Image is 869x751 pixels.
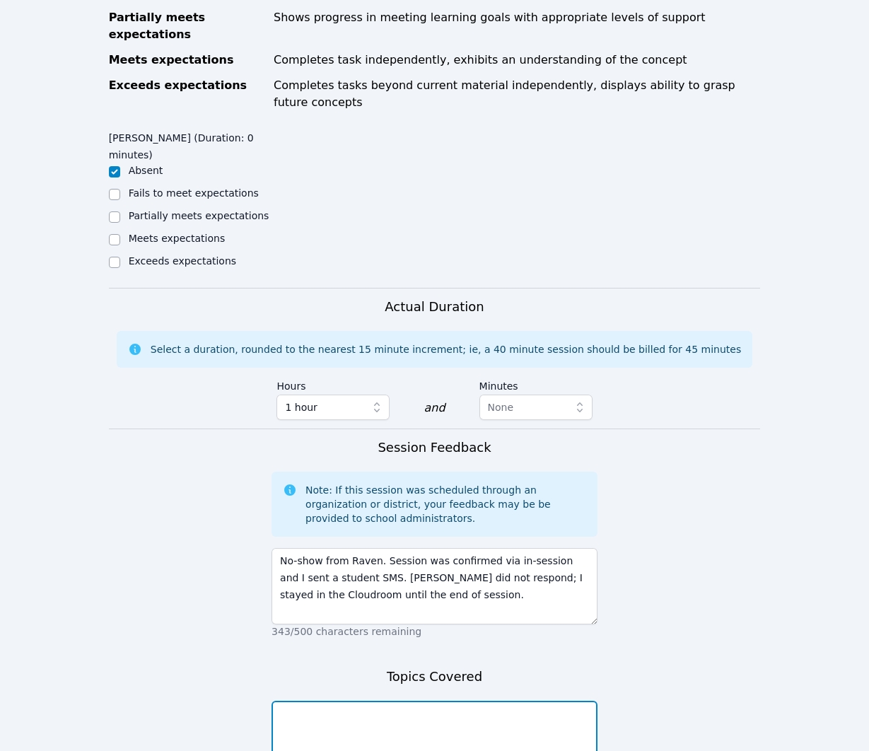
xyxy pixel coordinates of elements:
label: Minutes [479,373,593,395]
div: Completes tasks beyond current material independently, displays ability to grasp future concepts [274,77,760,111]
div: Note: If this session was scheduled through an organization or district, your feedback may be be ... [305,483,586,525]
h3: Topics Covered [387,667,482,687]
h3: Actual Duration [385,297,484,317]
div: Shows progress in meeting learning goals with appropriate levels of support [274,9,760,43]
label: Fails to meet expectations [129,187,259,199]
div: Select a duration, rounded to the nearest 15 minute increment; ie, a 40 minute session should be ... [151,342,741,356]
textarea: No-show from Raven. Session was confirmed via in-session and I sent a student SMS. [PERSON_NAME] ... [272,548,597,624]
div: Exceeds expectations [109,77,265,111]
button: 1 hour [276,395,390,420]
button: None [479,395,593,420]
span: 1 hour [285,399,317,416]
div: Partially meets expectations [109,9,265,43]
span: None [488,402,514,413]
legend: [PERSON_NAME] (Duration: 0 minutes) [109,125,272,163]
div: and [424,400,445,417]
div: Completes task independently, exhibits an understanding of the concept [274,52,760,69]
label: Meets expectations [129,233,226,244]
label: Hours [276,373,390,395]
label: Partially meets expectations [129,210,269,221]
label: Absent [129,165,163,176]
p: 343/500 characters remaining [272,624,597,639]
label: Exceeds expectations [129,255,236,267]
div: Meets expectations [109,52,265,69]
h3: Session Feedback [378,438,491,458]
